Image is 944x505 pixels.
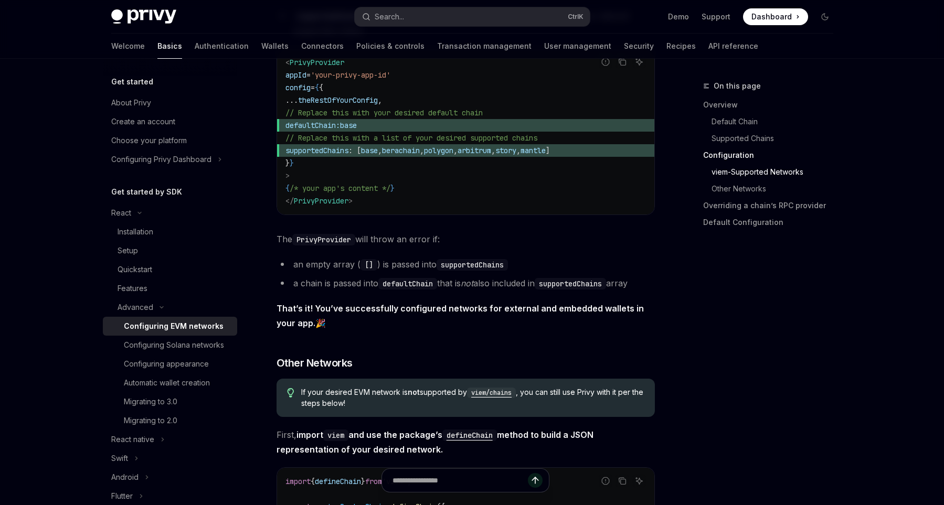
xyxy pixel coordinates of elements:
[287,388,294,397] svg: Tip
[319,83,323,92] span: {
[703,96,842,113] a: Overview
[311,70,390,80] span: 'your-privy-app-id'
[111,153,211,166] div: Configuring Privy Dashboard
[568,13,584,21] span: Ctrl K
[124,414,177,427] div: Migrating to 2.0
[382,146,420,155] span: berachain
[277,257,655,272] li: an empty array ( ) is passed into
[703,164,842,180] a: viem-Supported Networks
[528,473,543,488] button: Send message
[743,8,808,25] a: Dashboard
[703,130,842,147] a: Supported Chains
[277,427,655,457] span: First,
[393,469,528,492] input: Ask a question...
[290,58,344,67] span: PrivyProvider
[124,395,177,408] div: Migrating to 3.0
[103,150,237,169] button: Toggle Configuring Privy Dashboard section
[703,180,842,197] a: Other Networks
[298,95,378,105] span: theRestOfYourConfig
[356,34,425,59] a: Policies & controls
[437,259,508,271] code: supportedChains
[535,278,606,289] code: supportedChains
[103,93,237,112] a: About Privy
[277,301,655,330] span: 🎉
[301,34,344,59] a: Connectors
[599,55,612,69] button: Report incorrect code
[516,146,521,155] span: ,
[124,358,209,370] div: Configuring appearance
[285,83,311,92] span: config
[111,433,154,446] div: React native
[285,58,290,67] span: <
[118,301,153,314] div: Advanced
[285,171,290,180] span: >
[442,429,497,441] code: defineChain
[375,10,404,23] div: Search...
[103,112,237,131] a: Create an account
[111,471,139,483] div: Android
[277,429,593,455] strong: import and use the package’s method to build a JSON representation of your desired network.
[118,282,147,295] div: Features
[348,196,353,206] span: >
[111,76,153,88] h5: Get started
[546,146,550,155] span: ]
[285,196,294,206] span: </
[361,146,378,155] span: base
[103,203,237,222] button: Toggle React section
[292,234,355,245] code: PrivyProvider
[703,214,842,231] a: Default Configuration
[703,197,842,214] a: Overriding a chain’s RPC provider
[616,55,629,69] button: Copy the contents from the code block
[290,158,294,168] span: }
[442,429,497,440] a: defineChain
[408,388,420,396] strong: not
[544,34,611,59] a: User management
[111,134,187,147] div: Choose your platform
[378,95,382,105] span: ,
[111,207,131,219] div: React
[323,429,348,441] code: viem
[703,147,842,164] a: Configuration
[103,430,237,449] button: Toggle React native section
[118,225,153,238] div: Installation
[467,388,516,398] code: viem/chains
[103,298,237,317] button: Toggle Advanced section
[103,468,237,487] button: Toggle Android section
[703,113,842,130] a: Default Chain
[285,121,340,130] span: defaultChain:
[111,115,175,128] div: Create an account
[103,279,237,298] a: Features
[103,411,237,430] a: Migrating to 2.0
[624,34,654,59] a: Security
[103,354,237,373] a: Configuring appearance
[816,8,833,25] button: Toggle dark mode
[453,146,458,155] span: ,
[277,303,644,328] strong: That’s it! You’ve successfully configured networks for external and embedded wallets in your app.
[118,244,138,257] div: Setup
[103,449,237,468] button: Toggle Swift section
[285,133,537,143] span: // Replace this with a list of your desired supported chains
[390,184,395,193] span: }
[103,260,237,279] a: Quickstart
[285,184,290,193] span: {
[111,490,133,502] div: Flutter
[708,34,758,59] a: API reference
[118,263,152,276] div: Quickstart
[424,146,453,155] span: polygon
[103,222,237,241] a: Installation
[294,196,348,206] span: PrivyProvider
[714,80,761,92] span: On this page
[103,392,237,411] a: Migrating to 3.0
[437,34,532,59] a: Transaction management
[306,70,311,80] span: =
[285,146,348,155] span: supportedChains
[521,146,546,155] span: mantle
[277,232,655,246] span: The will throw an error if:
[103,336,237,354] a: Configuring Solana networks
[378,278,437,289] code: defaultChain
[103,317,237,336] a: Configuring EVM networks
[277,356,353,370] span: Other Networks
[348,146,361,155] span: : [
[751,12,792,22] span: Dashboard
[111,34,145,59] a: Welcome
